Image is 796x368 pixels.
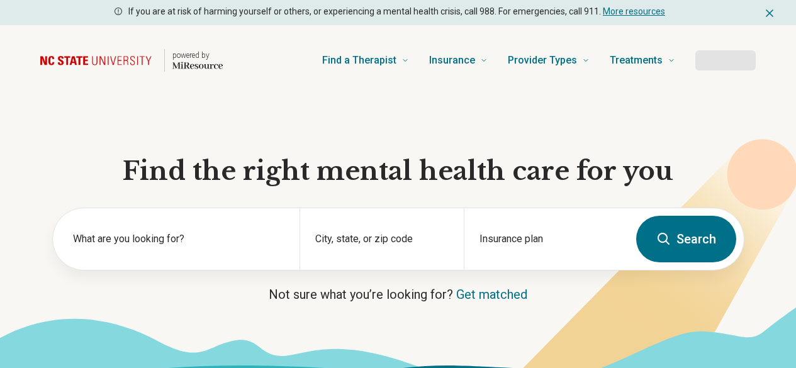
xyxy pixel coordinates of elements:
[610,35,675,86] a: Treatments
[636,216,736,262] button: Search
[322,52,396,69] span: Find a Therapist
[508,35,590,86] a: Provider Types
[429,35,488,86] a: Insurance
[73,231,284,247] label: What are you looking for?
[40,40,223,81] a: Home page
[322,35,409,86] a: Find a Therapist
[52,286,744,303] p: Not sure what you’re looking for?
[508,52,577,69] span: Provider Types
[603,6,665,16] a: More resources
[52,155,744,187] h1: Find the right mental health care for you
[128,5,665,18] p: If you are at risk of harming yourself or others, or experiencing a mental health crisis, call 98...
[763,5,776,20] button: Dismiss
[456,287,527,302] a: Get matched
[610,52,663,69] span: Treatments
[429,52,475,69] span: Insurance
[172,50,223,60] p: powered by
